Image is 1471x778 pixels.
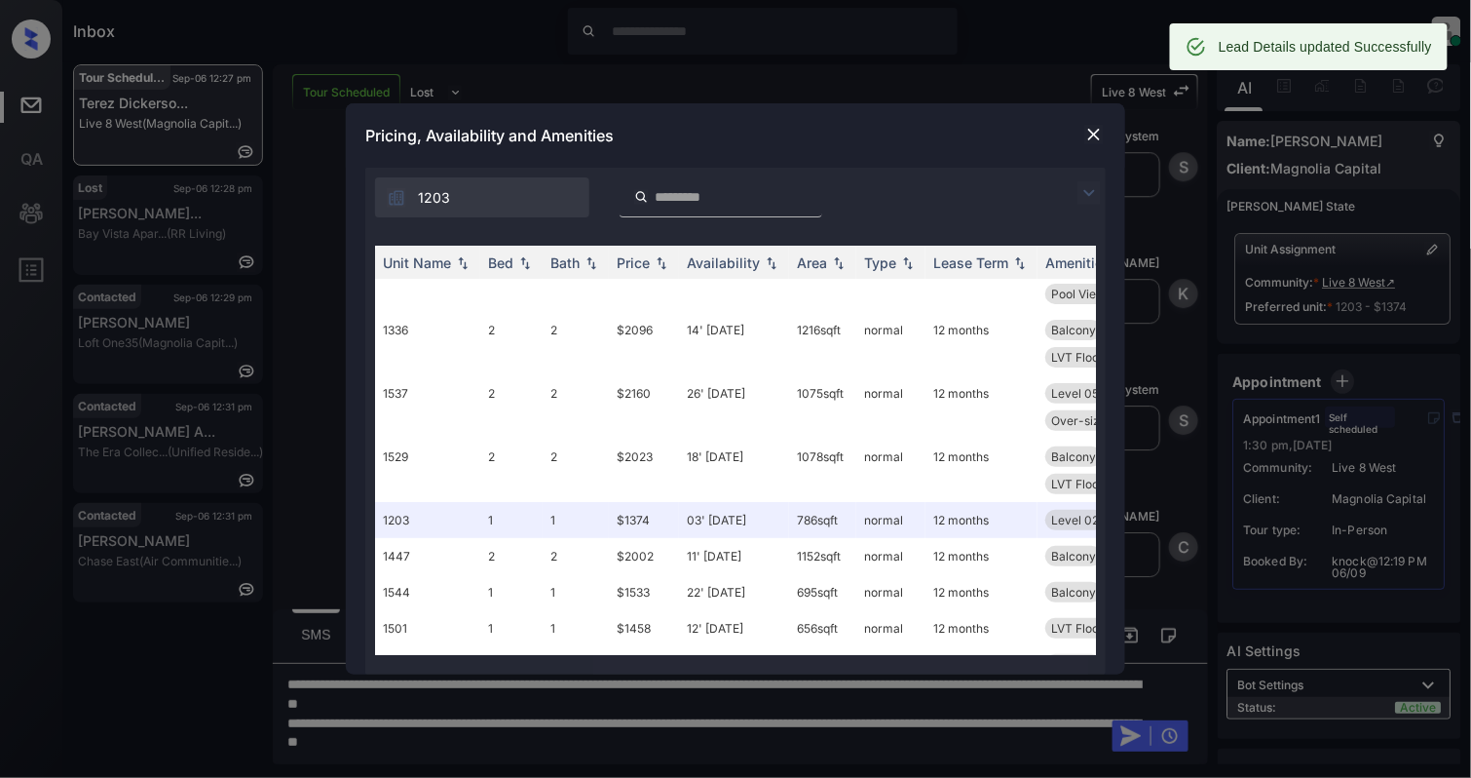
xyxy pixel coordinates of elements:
[543,439,609,502] td: 2
[652,256,671,270] img: sorting
[375,312,480,375] td: 1336
[925,312,1037,375] td: 12 months
[1051,549,1096,564] span: Balcony
[856,502,925,538] td: normal
[550,254,580,271] div: Bath
[679,538,789,574] td: 11' [DATE]
[480,439,543,502] td: 2
[856,249,925,312] td: normal
[617,254,650,271] div: Price
[609,538,679,574] td: $2002
[789,249,856,312] td: 802 sqft
[679,574,789,610] td: 22' [DATE]
[543,574,609,610] td: 1
[609,312,679,375] td: $2096
[679,249,789,312] td: 09' [DATE]
[375,375,480,439] td: 1537
[543,610,609,646] td: 1
[687,254,760,271] div: Availability
[679,312,789,375] td: 14' [DATE]
[375,439,480,502] td: 1529
[609,502,679,538] td: $1374
[609,439,679,502] td: $2023
[453,256,472,270] img: sorting
[609,249,679,312] td: $1590
[543,249,609,312] td: 1
[1045,254,1111,271] div: Amenities
[346,103,1125,168] div: Pricing, Availability and Amenities
[856,312,925,375] td: normal
[789,439,856,502] td: 1078 sqft
[679,375,789,439] td: 26' [DATE]
[856,375,925,439] td: normal
[387,188,406,208] img: icon-zuma
[543,538,609,574] td: 2
[856,574,925,610] td: normal
[933,254,1008,271] div: Lease Term
[789,610,856,646] td: 656 sqft
[1051,413,1150,428] span: Over-sized Balc...
[634,188,649,206] img: icon-zuma
[898,256,918,270] img: sorting
[679,646,789,710] td: 12' [DATE]
[1051,386,1099,401] span: Level 05
[679,610,789,646] td: 12' [DATE]
[789,312,856,375] td: 1216 sqft
[1084,125,1104,144] img: close
[375,646,480,710] td: 1211
[789,375,856,439] td: 1075 sqft
[609,375,679,439] td: $2160
[925,574,1037,610] td: 12 months
[789,646,856,710] td: 803 sqft
[789,574,856,610] td: 695 sqft
[1051,621,1120,636] span: LVT Flooring
[856,646,925,710] td: normal
[856,610,925,646] td: normal
[1051,350,1141,365] span: LVT Flooring - ...
[543,375,609,439] td: 2
[1051,477,1141,491] span: LVT Flooring - ...
[480,312,543,375] td: 2
[480,249,543,312] td: 1
[864,254,896,271] div: Type
[543,312,609,375] td: 2
[829,256,849,270] img: sorting
[925,439,1037,502] td: 12 months
[679,439,789,502] td: 18' [DATE]
[925,610,1037,646] td: 12 months
[375,574,480,610] td: 1544
[925,538,1037,574] td: 12 months
[480,502,543,538] td: 1
[609,574,679,610] td: $1533
[797,254,827,271] div: Area
[925,375,1037,439] td: 12 months
[789,538,856,574] td: 1152 sqft
[375,249,480,312] td: 1343
[856,538,925,574] td: normal
[418,187,450,209] span: 1203
[609,646,679,710] td: $1611
[1010,256,1030,270] img: sorting
[762,256,781,270] img: sorting
[1051,323,1096,337] span: Balcony
[488,254,513,271] div: Bed
[375,610,480,646] td: 1501
[480,574,543,610] td: 1
[375,502,480,538] td: 1203
[679,502,789,538] td: 03' [DATE]
[856,439,925,502] td: normal
[609,610,679,646] td: $1458
[925,249,1037,312] td: 12 months
[543,502,609,538] td: 1
[543,646,609,710] td: 1
[1051,585,1096,600] span: Balcony
[480,646,543,710] td: 1
[383,254,451,271] div: Unit Name
[480,375,543,439] td: 2
[375,538,480,574] td: 1447
[1051,287,1106,301] span: Pool View
[1051,513,1099,527] span: Level 02
[1077,181,1101,205] img: icon-zuma
[925,646,1037,710] td: 12 months
[582,256,601,270] img: sorting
